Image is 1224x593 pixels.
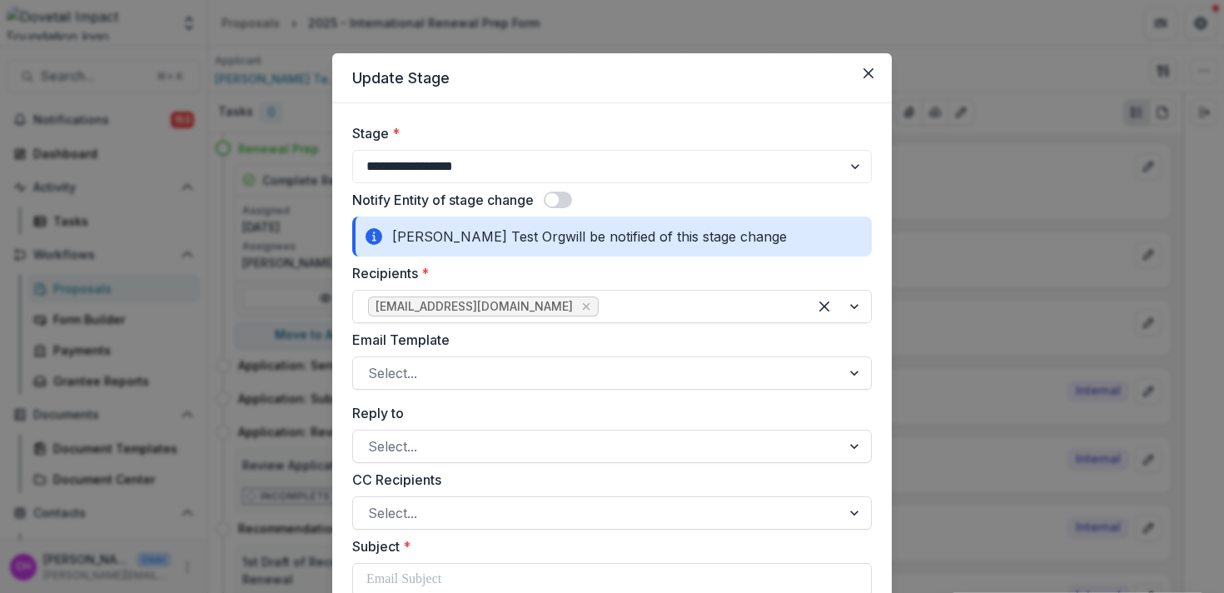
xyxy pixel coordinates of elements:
[352,536,862,556] label: Subject
[855,60,882,87] button: Close
[352,217,872,257] div: [PERSON_NAME] Test Org will be notified of this stage change
[578,298,595,315] div: Remove reviewer15882@gmail.com
[352,403,862,423] label: Reply to
[352,263,862,283] label: Recipients
[811,293,838,320] div: Clear selected options
[352,123,862,143] label: Stage
[376,300,573,314] span: [EMAIL_ADDRESS][DOMAIN_NAME]
[332,53,892,103] header: Update Stage
[352,190,534,210] label: Notify Entity of stage change
[352,330,862,350] label: Email Template
[352,470,862,490] label: CC Recipients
